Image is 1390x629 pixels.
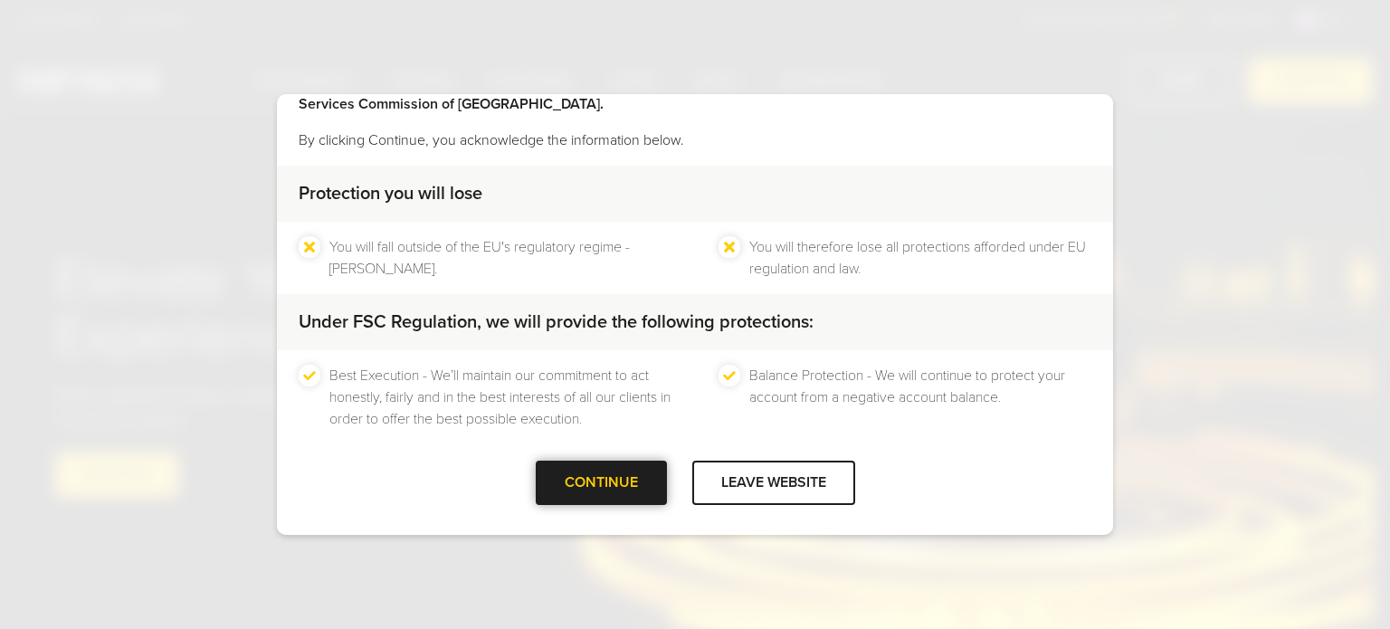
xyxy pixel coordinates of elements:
[692,461,855,505] div: LEAVE WEBSITE
[749,236,1091,280] li: You will therefore lose all protections afforded under EU regulation and law.
[299,129,1091,151] p: By clicking Continue, you acknowledge the information below.
[749,365,1091,430] li: Balance Protection - We will continue to protect your account from a negative account balance.
[536,461,667,505] div: CONTINUE
[329,365,671,430] li: Best Execution - We’ll maintain our commitment to act honestly, fairly and in the best interests ...
[299,311,814,333] strong: Under FSC Regulation, we will provide the following protections:
[329,236,671,280] li: You will fall outside of the EU's regulatory regime - [PERSON_NAME].
[299,183,482,205] strong: Protection you will lose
